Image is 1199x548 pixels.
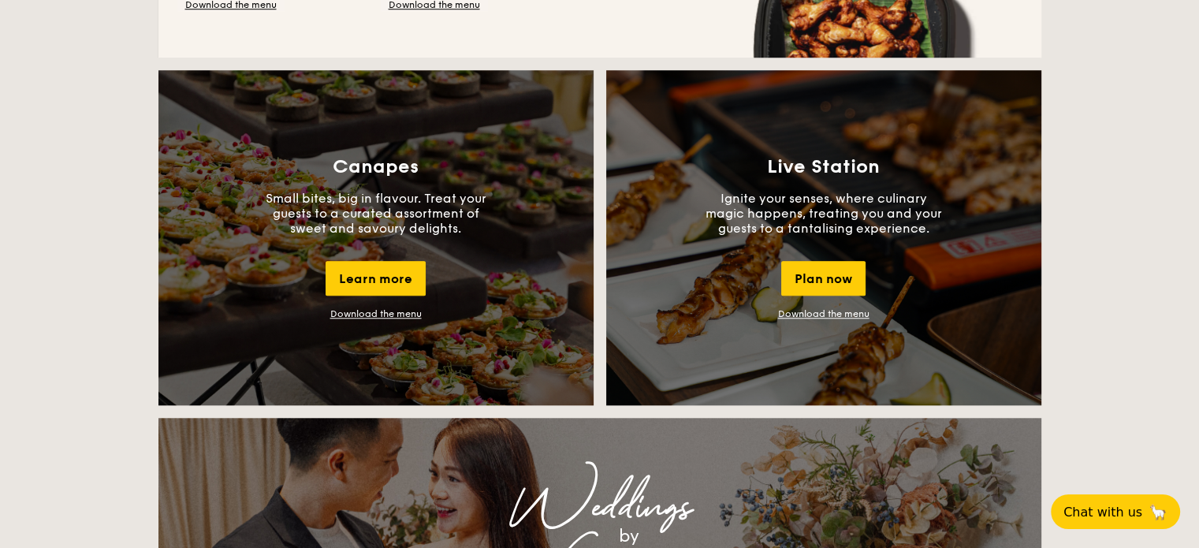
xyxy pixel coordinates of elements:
div: Plan now [781,261,866,296]
span: Chat with us [1063,505,1142,520]
div: Weddings [297,494,903,522]
h3: Live Station [767,156,880,178]
a: Download the menu [778,308,869,319]
p: Small bites, big in flavour. Treat your guests to a curated assortment of sweet and savoury delig... [258,191,494,236]
span: 🦙 [1149,503,1167,521]
button: Chat with us🦙 [1051,494,1180,529]
h3: Canapes [333,156,419,178]
p: Ignite your senses, where culinary magic happens, treating you and your guests to a tantalising e... [706,191,942,236]
div: Learn more [326,261,426,296]
a: Download the menu [330,308,422,319]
